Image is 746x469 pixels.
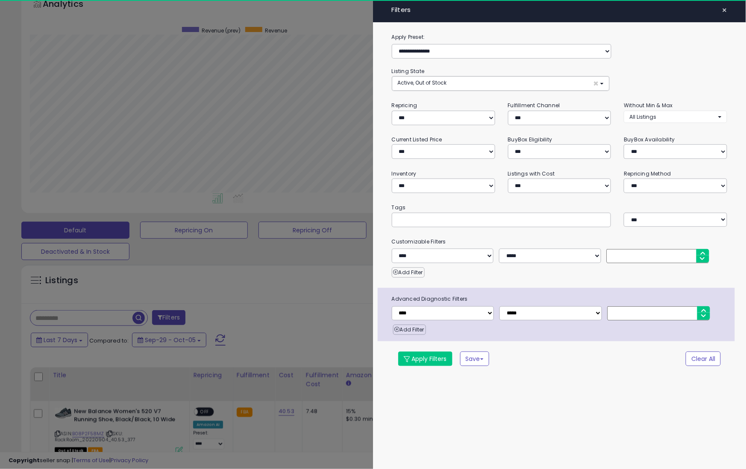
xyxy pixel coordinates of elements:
button: × [718,4,731,16]
button: Save [460,352,489,366]
span: Advanced Diagnostic Filters [385,294,735,304]
span: × [722,4,727,16]
h4: Filters [392,6,728,14]
button: Apply Filters [398,352,452,366]
small: Tags [385,203,734,212]
button: Clear All [686,352,721,366]
button: Add Filter [392,267,425,278]
small: Fulfillment Channel [508,102,560,109]
small: Current Listed Price [392,136,442,143]
small: Listing State [392,67,425,75]
small: Repricing Method [624,170,671,177]
button: Active, Out of Stock × [392,76,610,91]
span: × [593,79,599,88]
small: BuyBox Availability [624,136,675,143]
span: All Listings [629,113,656,120]
button: Add Filter [393,325,426,335]
small: Without Min & Max [624,102,673,109]
small: Listings with Cost [508,170,555,177]
button: All Listings [624,111,727,123]
span: Active, Out of Stock [398,79,447,86]
small: BuyBox Eligibility [508,136,552,143]
small: Customizable Filters [385,237,734,246]
label: Apply Preset: [385,32,734,42]
small: Repricing [392,102,417,109]
small: Inventory [392,170,417,177]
